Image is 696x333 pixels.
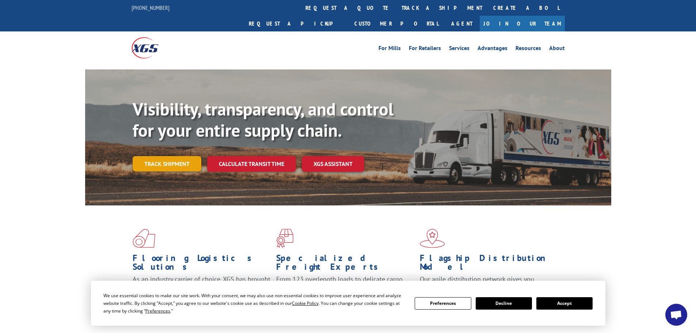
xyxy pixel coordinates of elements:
a: Calculate transit time [207,156,296,172]
span: Preferences [145,308,170,314]
a: [PHONE_NUMBER] [132,4,170,11]
a: Advantages [478,45,507,53]
span: Our agile distribution network gives you nationwide inventory management on demand. [420,275,554,292]
a: For Retailers [409,45,441,53]
p: From 123 overlength loads to delicate cargo, our experienced staff knows the best way to move you... [276,275,414,307]
a: XGS ASSISTANT [302,156,364,172]
button: Decline [476,297,532,310]
a: Join Our Team [480,16,565,31]
a: Resources [516,45,541,53]
a: Request a pickup [243,16,349,31]
a: About [549,45,565,53]
a: For Mills [379,45,401,53]
h1: Specialized Freight Experts [276,254,414,275]
button: Preferences [415,297,471,310]
b: Visibility, transparency, and control for your entire supply chain. [133,98,393,141]
span: As an industry carrier of choice, XGS has brought innovation and dedication to flooring logistics... [133,275,270,301]
a: Agent [444,16,480,31]
div: Cookie Consent Prompt [91,281,605,326]
div: We use essential cookies to make our site work. With your consent, we may also use non-essential ... [103,292,406,315]
a: Open chat [665,304,687,326]
img: xgs-icon-focused-on-flooring-red [276,229,293,248]
span: Cookie Policy [292,300,319,306]
button: Accept [536,297,593,310]
a: Services [449,45,469,53]
h1: Flooring Logistics Solutions [133,254,271,275]
a: Customer Portal [349,16,444,31]
h1: Flagship Distribution Model [420,254,558,275]
img: xgs-icon-total-supply-chain-intelligence-red [133,229,155,248]
img: xgs-icon-flagship-distribution-model-red [420,229,445,248]
a: Track shipment [133,156,201,171]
